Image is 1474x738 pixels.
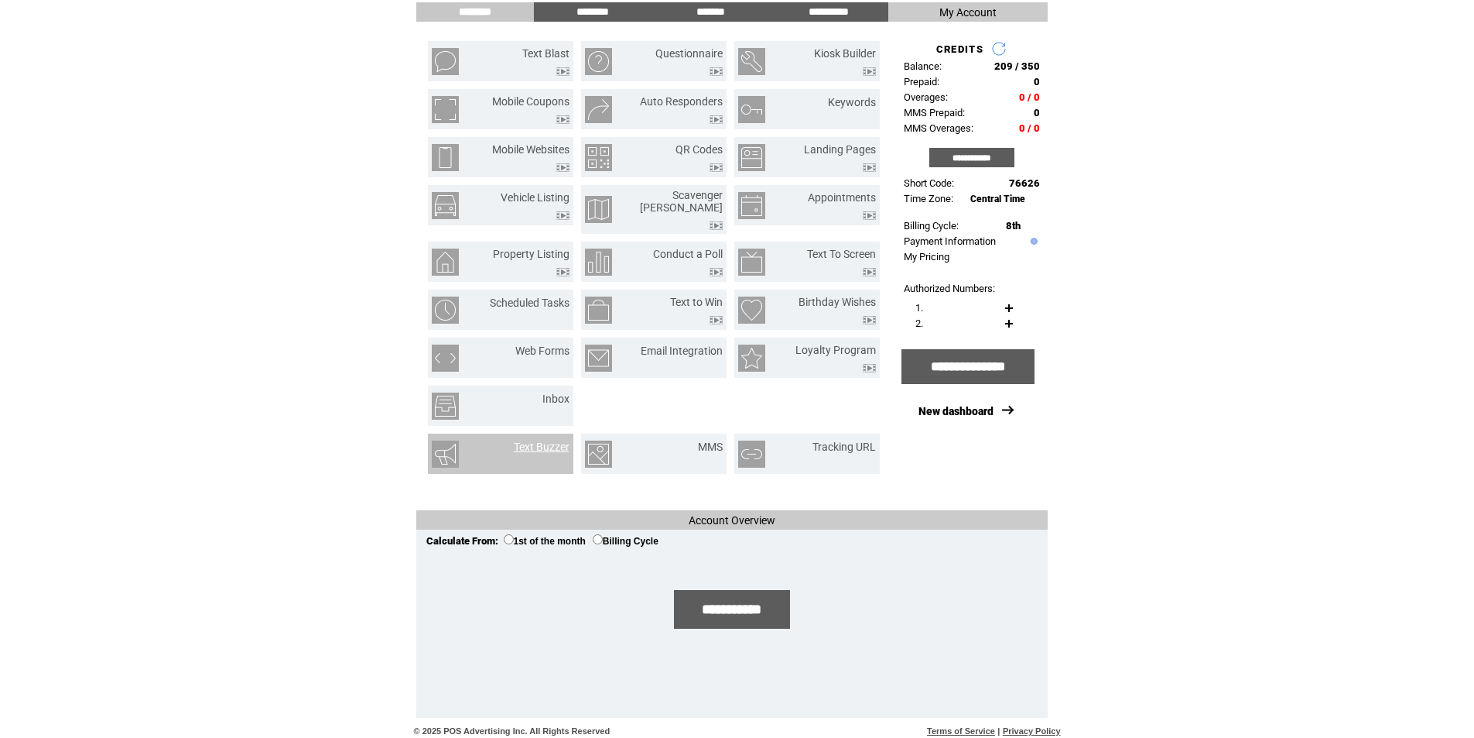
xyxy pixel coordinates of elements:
a: Vehicle Listing [501,191,569,204]
input: 1st of the month [504,534,514,544]
img: video.png [710,163,723,172]
a: Payment Information [904,235,996,247]
img: text-buzzer.png [432,441,459,468]
span: Authorized Numbers: [904,283,995,294]
span: 0 [1034,76,1040,88]
img: questionnaire.png [585,48,612,75]
span: Overages: [904,91,948,103]
img: text-to-screen.png [738,249,765,276]
img: auto-responders.png [585,96,612,123]
a: Text To Screen [807,248,876,260]
img: video.png [863,316,876,324]
span: Short Code: [904,177,954,189]
a: MMS [698,441,723,453]
span: 0 / 0 [1019,91,1040,103]
label: 1st of the month [504,536,586,547]
img: inbox.png [432,393,459,420]
img: video.png [863,67,876,76]
img: email-integration.png [585,345,612,372]
img: property-listing.png [432,249,459,276]
span: | [997,726,1000,736]
img: landing-pages.png [738,144,765,171]
a: Web Forms [515,345,569,357]
img: text-blast.png [432,48,459,75]
img: video.png [710,115,723,124]
span: 1. [915,302,923,314]
img: keywords.png [738,96,765,123]
a: Email Integration [641,345,723,357]
a: Kiosk Builder [814,47,876,60]
img: conduct-a-poll.png [585,249,612,276]
span: Time Zone: [904,193,953,204]
img: qr-codes.png [585,144,612,171]
span: 209 / 350 [994,60,1040,72]
span: Calculate From: [426,535,498,547]
img: scheduled-tasks.png [432,297,459,324]
img: mobile-coupons.png [432,96,459,123]
img: video.png [556,211,569,220]
a: Text Blast [522,47,569,60]
a: Auto Responders [640,95,723,108]
a: QR Codes [675,143,723,156]
img: scavenger-hunt.png [585,196,612,223]
img: video.png [710,316,723,324]
img: tracking-url.png [738,441,765,468]
img: video.png [556,115,569,124]
a: Scavenger [PERSON_NAME] [640,189,723,214]
a: Mobile Coupons [492,95,569,108]
a: Tracking URL [812,441,876,453]
a: Loyalty Program [795,344,876,356]
img: mms.png [585,441,612,468]
a: Property Listing [493,248,569,260]
a: Terms of Service [927,726,995,736]
span: Central Time [970,194,1025,204]
span: Balance: [904,60,942,72]
img: video.png [863,211,876,220]
img: appointments.png [738,192,765,219]
img: web-forms.png [432,345,459,372]
span: CREDITS [936,43,983,55]
img: birthday-wishes.png [738,297,765,324]
a: New dashboard [918,405,993,417]
span: Account Overview [689,514,775,527]
img: video.png [863,163,876,172]
img: video.png [710,221,723,230]
a: Birthday Wishes [799,296,876,308]
a: Mobile Websites [492,143,569,156]
input: Billing Cycle [593,534,603,544]
span: 2. [915,318,923,329]
span: Prepaid: [904,76,939,88]
a: Keywords [828,96,876,108]
img: vehicle-listing.png [432,192,459,219]
a: Scheduled Tasks [490,297,569,309]
img: mobile-websites.png [432,144,459,171]
a: Text to Win [670,296,723,308]
a: Text Buzzer [514,441,569,453]
img: video.png [863,268,876,276]
span: © 2025 POS Advertising Inc. All Rights Reserved [414,726,610,736]
img: video.png [556,67,569,76]
img: video.png [556,268,569,276]
span: 8th [1006,220,1021,232]
span: 0 / 0 [1019,122,1040,134]
img: video.png [556,163,569,172]
img: help.gif [1027,238,1038,245]
label: Billing Cycle [593,536,658,547]
span: 0 [1034,107,1040,118]
span: MMS Overages: [904,122,973,134]
a: Questionnaire [655,47,723,60]
span: MMS Prepaid: [904,107,965,118]
span: My Account [939,6,997,19]
a: Landing Pages [804,143,876,156]
img: kiosk-builder.png [738,48,765,75]
span: 76626 [1009,177,1040,189]
img: loyalty-program.png [738,345,765,372]
a: Conduct a Poll [653,248,723,260]
img: text-to-win.png [585,297,612,324]
img: video.png [710,268,723,276]
a: Inbox [542,393,569,405]
a: Appointments [808,191,876,204]
span: Billing Cycle: [904,220,959,232]
img: video.png [863,364,876,372]
a: My Pricing [904,251,949,263]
